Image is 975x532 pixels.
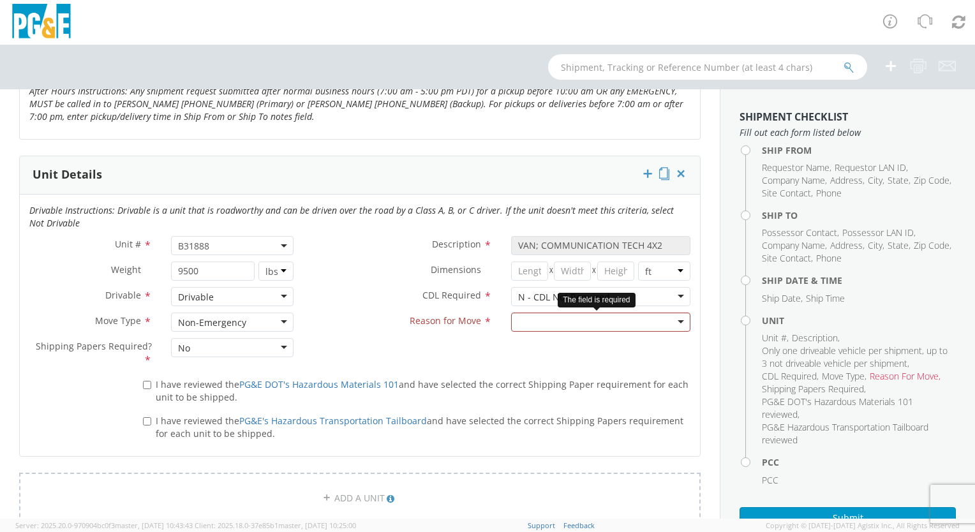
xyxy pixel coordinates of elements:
[591,262,597,281] span: X
[914,174,949,186] span: Zip Code
[33,168,102,181] h3: Unit Details
[762,292,803,305] li: ,
[762,145,956,155] h4: Ship From
[762,252,813,265] li: ,
[762,239,827,252] li: ,
[830,239,865,252] li: ,
[36,340,152,352] span: Shipping Papers Required?
[95,314,141,327] span: Move Type
[762,161,831,174] li: ,
[29,85,683,122] i: After Hours Instructions: Any shipment request submitted after normal business hours (7:00 am - 5...
[762,226,839,239] li: ,
[762,421,928,446] span: PG&E Hazardous Transportation Tailboard reviewed
[178,316,246,329] div: Non-Emergency
[105,289,141,301] span: Drivable
[762,395,913,420] span: PG&E DOT's Hazardous Materials 101 reviewed
[816,252,842,264] span: Phone
[762,457,956,467] h4: PCC
[888,174,909,186] span: State
[597,262,634,281] input: Height
[888,239,911,252] li: ,
[762,174,827,187] li: ,
[868,174,884,187] li: ,
[914,174,951,187] li: ,
[762,332,787,344] span: Unit #
[528,521,555,530] a: Support
[762,187,811,199] span: Site Contact
[156,378,688,403] span: I have reviewed the and have selected the correct Shipping Paper requirement for each unit to be ...
[762,292,801,304] span: Ship Date
[830,174,865,187] li: ,
[511,262,548,281] input: Length
[762,344,948,369] span: Only one driveable vehicle per shipment, up to 3 not driveable vehicle per shipment
[762,174,825,186] span: Company Name
[816,187,842,199] span: Phone
[195,521,356,530] span: Client: 2025.18.0-37e85b1
[178,240,287,252] span: B31888
[548,262,554,281] span: X
[835,161,906,174] span: Requestor LAN ID
[143,417,151,425] input: I have reviewed thePG&E's Hazardous Transportation Tailboardand have selected the correct Shippin...
[914,239,951,252] li: ,
[914,239,949,251] span: Zip Code
[563,521,595,530] a: Feedback
[178,291,214,304] div: Drivable
[278,521,356,530] span: master, [DATE] 10:25:00
[178,342,190,355] div: No
[792,332,838,344] span: Description
[792,332,840,344] li: ,
[156,415,683,440] span: I have reviewed the and have selected the correct Shipping Papers requirement for each unit to be...
[868,239,882,251] span: City
[868,239,884,252] li: ,
[830,239,863,251] span: Address
[115,238,141,250] span: Unit #
[740,126,956,139] span: Fill out each form listed below
[842,226,916,239] li: ,
[762,344,953,370] li: ,
[762,252,811,264] span: Site Contact
[762,383,864,395] span: Shipping Papers Required
[29,204,674,229] i: Drivable Instructions: Drivable is a unit that is roadworthy and can be driven over the road by a...
[554,262,591,281] input: Width
[19,473,701,524] a: ADD A UNIT
[740,110,848,124] strong: Shipment Checklist
[762,474,778,486] span: PCC
[762,395,953,421] li: ,
[422,289,481,301] span: CDL Required
[762,370,817,382] span: CDL Required
[766,521,960,531] span: Copyright © [DATE]-[DATE] Agistix Inc., All Rights Reserved
[762,187,813,200] li: ,
[410,314,481,327] span: Reason for Move
[762,383,866,395] li: ,
[822,370,865,382] span: Move Type
[830,174,863,186] span: Address
[10,4,73,41] img: pge-logo-06675f144f4cfa6a6814.png
[870,370,941,383] li: ,
[15,521,193,530] span: Server: 2025.20.0-970904bc0f3
[111,263,141,276] span: Weight
[558,293,635,307] div: The field is required
[239,378,399,390] a: PG&E DOT's Hazardous Materials 101
[143,381,151,389] input: I have reviewed thePG&E DOT's Hazardous Materials 101and have selected the correct Shipping Paper...
[431,263,481,276] span: Dimensions
[822,370,867,383] li: ,
[115,521,193,530] span: master, [DATE] 10:43:43
[762,332,789,344] li: ,
[171,236,294,255] span: B31888
[888,174,911,187] li: ,
[868,174,882,186] span: City
[870,370,939,382] span: Reason For Move
[762,211,956,220] h4: Ship To
[762,239,825,251] span: Company Name
[762,161,830,174] span: Requestor Name
[740,507,956,529] button: Submit
[239,415,427,427] a: PG&E's Hazardous Transportation Tailboard
[806,292,845,304] span: Ship Time
[888,239,909,251] span: State
[762,276,956,285] h4: Ship Date & Time
[835,161,908,174] li: ,
[548,54,867,80] input: Shipment, Tracking or Reference Number (at least 4 chars)
[762,316,956,325] h4: Unit
[842,226,914,239] span: Possessor LAN ID
[432,238,481,250] span: Description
